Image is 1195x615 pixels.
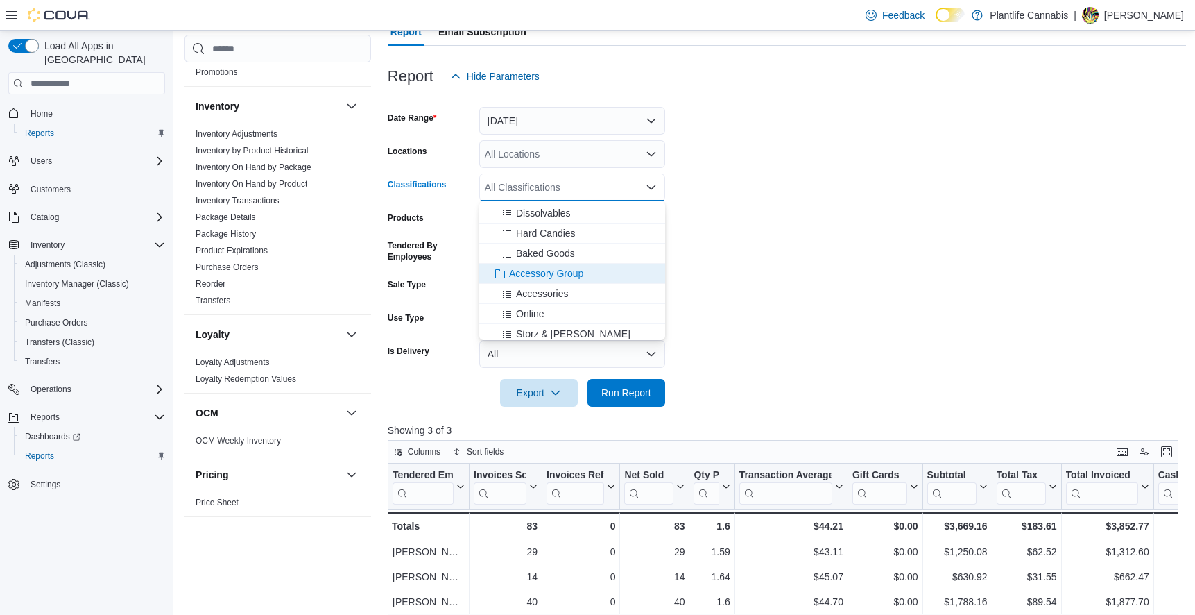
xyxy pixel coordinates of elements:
[1104,7,1184,24] p: [PERSON_NAME]
[196,497,239,508] span: Price Sheet
[184,494,371,516] div: Pricing
[739,469,843,505] button: Transaction Average
[19,276,165,292] span: Inventory Manager (Classic)
[438,18,526,46] span: Email Subscription
[516,287,568,301] span: Accessories
[31,212,59,223] span: Catalog
[393,593,465,610] div: [PERSON_NAME]
[1065,518,1149,534] div: $3,852.77
[31,155,52,167] span: Users
[516,246,575,260] span: Baked Goods
[19,448,60,464] a: Reports
[547,469,604,505] div: Invoices Ref
[25,259,105,270] span: Adjustments (Classic)
[1158,444,1175,460] button: Enter fullscreen
[936,22,936,23] span: Dark Mode
[19,353,65,370] a: Transfers
[694,469,730,505] button: Qty Per Transaction
[694,593,730,610] div: 1.6
[479,340,665,368] button: All
[388,312,424,323] label: Use Type
[860,1,930,29] a: Feedback
[547,469,604,482] div: Invoices Ref
[196,278,225,289] span: Reorder
[343,98,360,115] button: Inventory
[25,180,165,198] span: Customers
[196,67,238,77] a: Promotions
[388,444,446,460] button: Columns
[196,262,259,272] a: Purchase Orders
[388,68,433,85] h3: Report
[500,379,578,407] button: Export
[516,327,630,341] span: Storz & [PERSON_NAME]
[31,412,60,423] span: Reports
[996,568,1056,585] div: $31.55
[694,469,719,482] div: Qty Per Transaction
[388,240,474,262] label: Tendered By Employees
[8,97,165,530] nav: Complex example
[388,112,437,124] label: Date Range
[516,206,571,220] span: Dissolvables
[694,518,730,534] div: 1.6
[547,593,615,610] div: 0
[547,568,615,585] div: 0
[25,317,88,328] span: Purchase Orders
[408,446,440,457] span: Columns
[508,379,569,407] span: Export
[624,593,685,610] div: 40
[996,469,1045,505] div: Total Tax
[516,307,544,321] span: Online
[393,469,465,505] button: Tendered Employee
[14,294,171,313] button: Manifests
[3,151,171,171] button: Users
[14,255,171,274] button: Adjustments (Classic)
[19,125,165,142] span: Reports
[196,128,277,140] span: Inventory Adjustments
[25,106,58,122] a: Home
[547,544,615,560] div: 0
[25,153,58,169] button: Users
[852,469,907,482] div: Gift Cards
[1082,7,1099,24] div: Amanda Weese
[3,474,171,494] button: Settings
[852,544,918,560] div: $0.00
[479,284,665,304] button: Accessories
[1074,7,1076,24] p: |
[852,469,918,505] button: Gift Cards
[3,208,171,227] button: Catalog
[19,334,100,351] a: Transfers (Classic)
[196,246,268,255] a: Product Expirations
[927,518,987,534] div: $3,669.16
[196,357,270,368] span: Loyalty Adjustments
[196,162,311,172] a: Inventory On Hand by Package
[196,468,341,482] button: Pricing
[474,593,538,610] div: 40
[196,468,228,482] h3: Pricing
[927,469,976,482] div: Subtotal
[479,324,665,344] button: Storz & [PERSON_NAME]
[694,544,730,560] div: 1.59
[474,469,526,482] div: Invoices Sold
[474,469,526,505] div: Invoices Sold
[587,379,665,407] button: Run Report
[852,568,918,585] div: $0.00
[25,237,70,253] button: Inventory
[852,469,907,505] div: Gift Card Sales
[25,381,165,398] span: Operations
[393,568,465,585] div: [PERSON_NAME]
[1114,444,1130,460] button: Keyboard shortcuts
[19,353,165,370] span: Transfers
[25,278,129,289] span: Inventory Manager (Classic)
[19,314,94,331] a: Purchase Orders
[196,129,277,139] a: Inventory Adjustments
[1065,469,1149,505] button: Total Invoiced
[996,544,1056,560] div: $62.52
[479,224,665,244] button: Hard Candies
[739,593,843,610] div: $44.70
[739,469,832,505] div: Transaction Average
[852,518,918,534] div: $0.00
[479,244,665,264] button: Baked Goods
[25,431,80,442] span: Dashboards
[196,145,309,156] span: Inventory by Product Historical
[31,239,65,251] span: Inventory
